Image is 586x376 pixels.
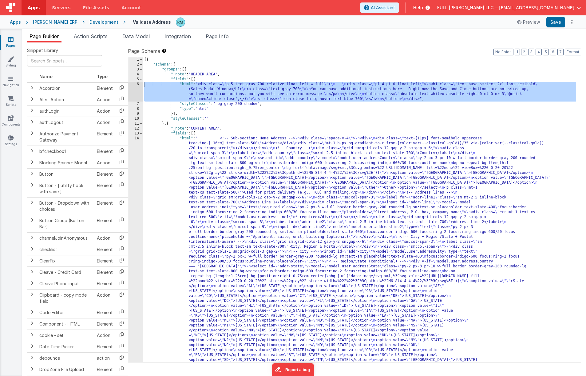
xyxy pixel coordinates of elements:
span: Page Schema [128,47,160,55]
button: 5 [543,49,549,55]
input: Search Snippets ... [27,55,102,66]
button: 3 [528,49,534,55]
span: Page Builder [30,33,59,39]
td: Element [94,168,115,180]
div: 5 [128,77,143,82]
td: Element [94,341,115,352]
span: Help [413,5,423,11]
td: action [94,352,115,364]
td: Cleave - Credit Card [37,266,94,278]
td: Element [94,146,115,157]
div: 8 [128,106,143,111]
td: Action [94,232,115,244]
span: Data Model [122,33,150,39]
td: Element [94,278,115,289]
button: 6 [550,49,556,55]
span: [EMAIL_ADDRESS][DOMAIN_NAME] [499,5,574,11]
td: Authorize Payment Gateway [37,128,94,146]
td: Element [94,255,115,266]
div: 1 [128,57,143,62]
td: Element [94,128,115,146]
td: Component - HTML [37,318,94,330]
td: debounce [37,352,94,364]
div: Development [89,19,118,25]
div: 12 [128,126,143,131]
span: Name [39,74,53,79]
td: Element [94,180,115,197]
h4: Validate Address [133,20,171,24]
img: b13c88abc1fc393ceceb84a58fc04ef4 [176,18,185,26]
td: Cleave Phone input [37,278,94,289]
span: Apps [28,5,40,11]
td: Element [94,318,115,330]
td: Element [94,197,115,215]
td: Button Group (Button Bar) [37,215,94,232]
button: 7 [557,49,564,55]
button: Options [568,18,576,26]
td: authLogout [37,117,94,128]
td: Element [94,215,115,232]
td: bfcheckbox1 [37,146,94,157]
td: Button [37,168,94,180]
button: AI Assistant [360,2,399,13]
span: Page Info [206,33,229,39]
iframe: Marker.io feedback button [272,363,314,376]
div: 7 [128,102,143,106]
td: Element [94,82,115,94]
td: authLogin [37,105,94,117]
button: 2 [521,49,527,55]
td: Element [94,266,115,278]
td: ClearFix [37,255,94,266]
button: 4 [536,49,542,55]
td: Action [94,117,115,128]
td: Code Editor [37,307,94,318]
span: Type [97,74,108,79]
td: Button - [ utility hook with save ] [37,180,94,197]
span: AI Assistant [371,5,395,11]
td: Clipboard - copy model field [37,289,94,307]
div: 11 [128,121,143,126]
td: Element [94,244,115,255]
td: Action [94,105,115,117]
div: 3 [128,67,143,72]
button: 1 [515,49,520,55]
td: Action [94,330,115,341]
td: DropZone File Upload [37,364,94,375]
div: 2 [128,62,143,67]
td: Button - Dropdown with choices [37,197,94,215]
span: File Assets [83,5,109,11]
div: [PERSON_NAME] ERP [33,19,77,25]
div: Apps [10,19,21,25]
span: Integration [164,33,191,39]
td: Date Time Picker [37,341,94,352]
td: channelJoinAnonymous [37,232,94,244]
button: Preview [513,17,544,27]
div: 10 [128,116,143,121]
div: 4 [128,72,143,77]
td: Action [94,157,115,168]
button: Format [565,49,581,55]
td: cookie - set [37,330,94,341]
td: Blocking Spinner Modal [37,157,94,168]
button: Save [546,17,565,27]
td: Alert Action [37,94,94,105]
td: Action [94,289,115,307]
span: FULL [PERSON_NAME] LLC — [437,5,499,11]
div: 13 [128,131,143,136]
div: 9 [128,111,143,116]
td: checklist [37,244,94,255]
button: No Folds [493,49,513,55]
span: Servers [52,5,70,11]
td: Action [94,94,115,105]
button: FULL [PERSON_NAME] LLC — [EMAIL_ADDRESS][DOMAIN_NAME] [437,5,581,11]
td: Element [94,364,115,375]
span: Snippet Library [27,47,58,54]
td: Element [94,307,115,318]
span: Action Scripts [74,33,108,39]
div: 6 [128,82,143,102]
td: Accordion [37,82,94,94]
